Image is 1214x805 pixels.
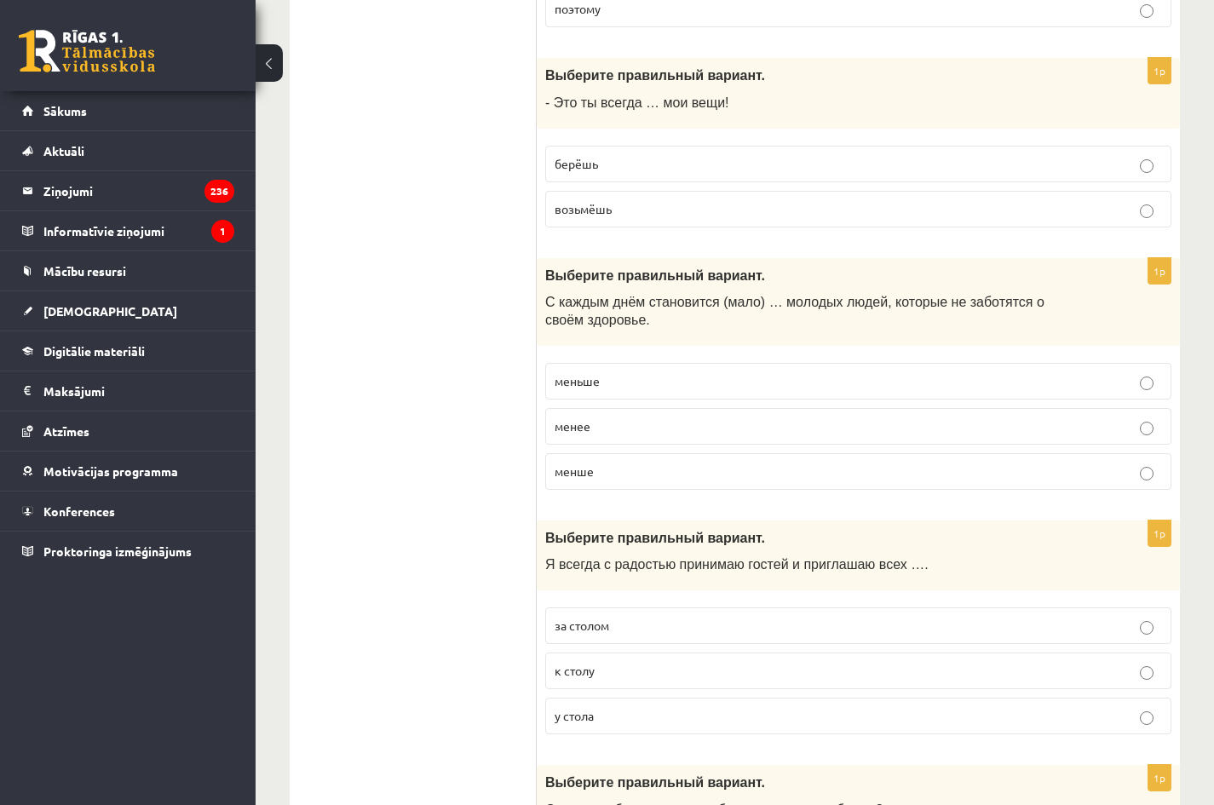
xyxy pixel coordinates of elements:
a: Mācību resursi [22,251,234,290]
a: Ziņojumi236 [22,171,234,210]
span: Konferences [43,503,115,519]
span: Digitālie materiāli [43,343,145,359]
span: поэтому [555,1,601,16]
input: возьмёшь [1140,204,1154,218]
input: менше [1140,467,1154,480]
i: 236 [204,180,234,203]
span: за столом [555,618,609,633]
a: Maksājumi [22,371,234,411]
input: меньше [1140,377,1154,390]
span: Выберите правильный вариант. [545,268,765,283]
a: Aktuāli [22,131,234,170]
input: менее [1140,422,1154,435]
span: менее [555,418,590,434]
legend: Informatīvie ziņojumi [43,211,234,250]
input: к столу [1140,666,1154,680]
span: Aktuāli [43,143,84,158]
span: берёшь [555,156,598,171]
span: возьмёшь [555,201,612,216]
a: Motivācijas programma [22,451,234,491]
p: 1p [1148,257,1171,285]
span: Motivācijas programma [43,463,178,479]
input: поэтому [1140,4,1154,18]
a: Digitālie materiāli [22,331,234,371]
input: берёшь [1140,159,1154,173]
input: у стола [1140,711,1154,725]
i: 1 [211,220,234,243]
a: Konferences [22,492,234,531]
a: Informatīvie ziņojumi1 [22,211,234,250]
span: С каждым днём становится (мало) … молодых людей, которые не заботятся о своём здоровье. [545,295,1044,327]
a: Atzīmes [22,411,234,451]
p: 1p [1148,57,1171,84]
span: Выберите правильный вариант. [545,68,765,83]
input: за столом [1140,621,1154,635]
span: Atzīmes [43,423,89,439]
legend: Maksājumi [43,371,234,411]
span: Proktoringa izmēģinājums [43,543,192,559]
a: Sākums [22,91,234,130]
span: - Это ты всегда … мои вещи! [545,95,729,110]
span: Sākums [43,103,87,118]
legend: Ziņojumi [43,171,234,210]
p: 1p [1148,520,1171,547]
span: Mācību resursi [43,263,126,279]
span: менше [555,463,594,479]
p: 1p [1148,764,1171,791]
span: Я всегда с радостью принимаю гостей и приглашаю всех …. [545,557,929,572]
span: Выберите правильный вариант. [545,531,765,545]
span: меньше [555,373,600,388]
span: Выберите правильный вариант. [545,775,765,790]
span: у стола [555,708,594,723]
span: к столу [555,663,595,678]
a: [DEMOGRAPHIC_DATA] [22,291,234,331]
a: Rīgas 1. Tālmācības vidusskola [19,30,155,72]
a: Proktoringa izmēģinājums [22,532,234,571]
span: [DEMOGRAPHIC_DATA] [43,303,177,319]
